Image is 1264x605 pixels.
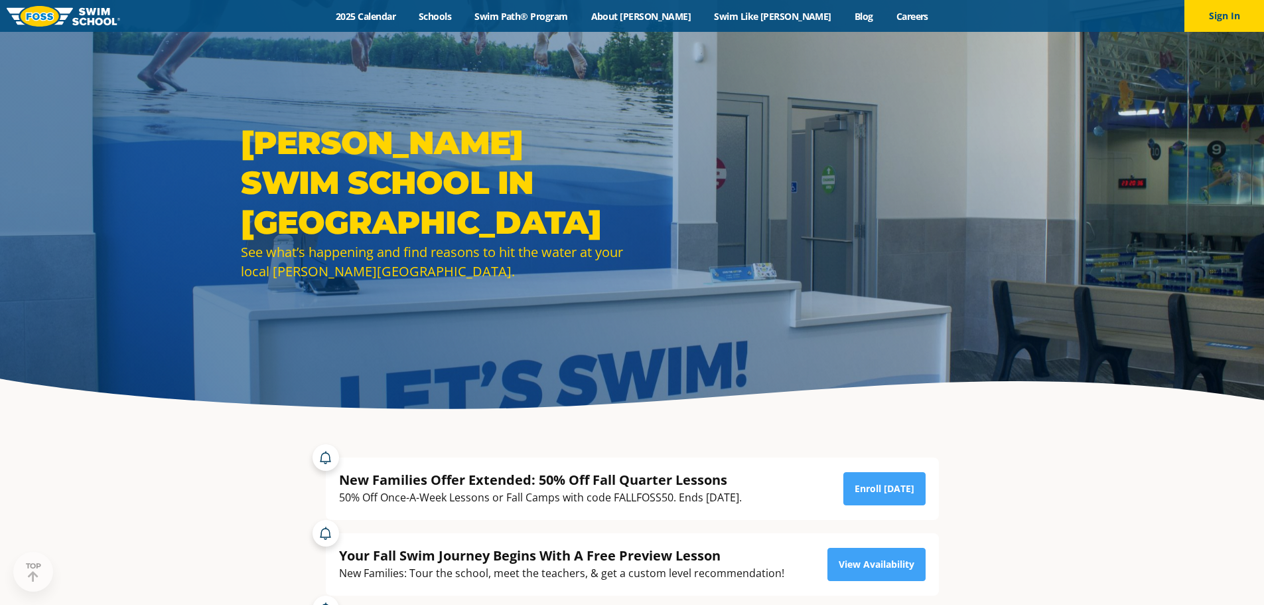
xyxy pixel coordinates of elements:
a: Swim Like [PERSON_NAME] [703,10,843,23]
img: FOSS Swim School Logo [7,6,120,27]
a: 2025 Calendar [324,10,407,23]
div: New Families: Tour the school, meet the teachers, & get a custom level recommendation! [339,564,784,582]
div: New Families Offer Extended: 50% Off Fall Quarter Lessons [339,471,742,489]
a: Enroll [DATE] [843,472,926,505]
a: View Availability [827,548,926,581]
a: About [PERSON_NAME] [579,10,703,23]
div: 50% Off Once-A-Week Lessons or Fall Camps with code FALLFOSS50. Ends [DATE]. [339,489,742,507]
a: Blog [843,10,884,23]
div: Your Fall Swim Journey Begins With A Free Preview Lesson [339,547,784,564]
h1: [PERSON_NAME] Swim School in [GEOGRAPHIC_DATA] [241,123,626,242]
div: TOP [26,562,41,582]
div: See what’s happening and find reasons to hit the water at your local [PERSON_NAME][GEOGRAPHIC_DATA]. [241,242,626,281]
a: Careers [884,10,940,23]
a: Swim Path® Program [463,10,579,23]
a: Schools [407,10,463,23]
